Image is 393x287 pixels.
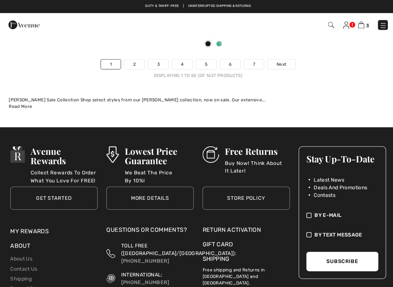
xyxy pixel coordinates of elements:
[9,96,384,102] div: [PERSON_NAME] Sale Collection Shop select styles from our [PERSON_NAME] collection, now on sale. ...
[223,158,287,173] p: Buy Now! Think About It Later!
[124,145,192,164] h3: Lowest Price Guarantee
[31,168,97,182] p: Collect Rewards To Order What You Love For FREE!
[274,61,284,67] span: Next
[221,32,230,37] span: $129
[106,185,192,208] a: More Details
[10,274,31,280] a: Shipping
[123,59,143,69] a: 2
[355,21,361,28] img: Shopping Bag
[363,23,366,28] span: 3
[340,21,346,29] img: My Info
[312,210,339,218] span: By E-mail
[120,277,168,283] a: [PHONE_NUMBER]
[120,270,161,276] span: INTERNATIONAL:
[106,145,118,162] img: Lowest Price Guarantee
[201,254,227,260] a: Shipping
[120,241,234,255] span: TOLL FREE ([GEOGRAPHIC_DATA]/[GEOGRAPHIC_DATA]):
[195,59,215,69] a: 5
[201,38,212,50] div: Black
[355,20,366,29] a: 3
[10,226,48,233] a: My Rewards
[201,145,217,162] img: Free Returns
[312,229,360,237] span: By Text Message
[376,21,384,29] img: Menu
[144,4,249,8] a: Duty & tariff-free | Uninterrupted shipping & returns
[201,238,287,247] a: Gift Card
[311,182,364,190] span: Deals And Promotions
[10,240,97,252] div: About
[304,153,375,162] h3: Stay Up-To-Date
[10,264,37,270] a: Contact Us
[10,185,97,208] a: Get Started
[311,175,341,182] span: Latest News
[325,22,332,28] img: Search
[304,229,309,237] img: check
[4,32,22,37] span: CA$ 103
[106,269,114,284] img: International
[8,17,39,32] img: 1ère Avenue
[8,21,39,28] a: 1ère Avenue
[242,59,262,69] a: 7
[100,59,119,69] a: 1
[304,210,309,218] img: check
[106,224,192,236] div: Questions or Comments?
[218,59,238,69] a: 6
[120,256,168,262] a: [PHONE_NUMBER]
[201,224,287,233] a: Return Activation
[201,32,217,37] span: CA$ 90
[10,145,25,162] img: Avenue Rewards
[9,103,32,108] span: Read More
[304,250,375,269] button: Subscribe
[201,185,287,208] a: Store Policy
[147,59,167,69] a: 3
[26,32,36,37] span: $159
[124,168,192,182] p: We Beat The Price By 10%!
[223,145,287,155] h3: Free Returns
[10,254,32,260] a: About Us
[212,38,223,50] div: Garden green
[31,145,97,164] h3: Avenue Rewards
[265,59,293,69] a: Next
[106,240,114,263] img: Toll Free (Canada/US)
[201,262,287,284] p: Free shipping and Returns in [GEOGRAPHIC_DATA] and [GEOGRAPHIC_DATA].
[171,59,191,69] a: 4
[311,190,333,198] span: Contests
